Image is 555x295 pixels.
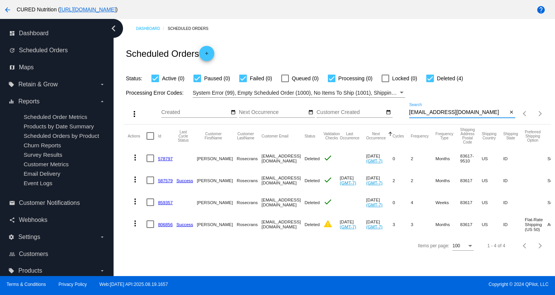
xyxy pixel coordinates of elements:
mat-cell: ID [503,169,525,191]
div: 1 - 4 of 4 [487,243,505,248]
a: Success [176,222,193,227]
mat-icon: more_vert [131,197,140,206]
span: Webhooks [19,217,47,223]
a: (GMT-7) [366,202,382,207]
a: Scheduled Orders by Product [23,133,99,139]
button: Clear [507,109,515,117]
button: Change sorting for Id [158,134,161,138]
a: (GMT-7) [340,180,356,185]
mat-cell: [PERSON_NAME] [197,191,237,213]
mat-cell: [EMAIL_ADDRESS][DOMAIN_NAME] [262,191,305,213]
mat-icon: close [509,109,514,116]
mat-icon: warning [323,219,332,228]
button: Previous page [518,106,533,121]
mat-cell: Rosecrans [237,147,261,169]
mat-cell: Months [435,213,460,235]
i: equalizer [8,98,14,105]
a: Dashboard [136,23,168,34]
button: Next page [533,238,548,253]
i: arrow_drop_down [99,81,105,87]
span: Retain & Grow [18,81,58,88]
i: local_offer [8,81,14,87]
mat-icon: more_vert [130,109,139,119]
span: Status: [126,75,142,81]
a: Survey Results [23,151,62,158]
mat-cell: 83617 [460,169,482,191]
mat-cell: [DATE] [340,169,366,191]
a: Privacy Policy [59,282,87,287]
a: update Scheduled Orders [9,44,105,56]
mat-cell: [PERSON_NAME] [197,147,237,169]
button: Change sorting for Status [304,134,315,138]
mat-cell: [DATE] [366,213,393,235]
a: Scheduled Orders [168,23,215,34]
mat-cell: Months [435,147,460,169]
button: Change sorting for ShippingState [503,132,518,140]
mat-icon: more_vert [131,153,140,162]
button: Change sorting for Frequency [411,134,429,138]
mat-icon: more_vert [131,219,140,228]
span: Deleted [304,178,320,183]
mat-cell: 2 [393,169,411,191]
i: update [9,47,15,53]
mat-select: Filter by Processing Error Codes [193,88,405,98]
mat-cell: US [482,213,503,235]
a: (GMT-7) [340,224,356,229]
mat-icon: check [323,197,332,206]
mat-cell: 83617 [460,191,482,213]
span: Deleted [304,156,320,161]
mat-cell: [EMAIL_ADDRESS][DOMAIN_NAME] [262,169,305,191]
mat-cell: [EMAIL_ADDRESS][DOMAIN_NAME] [262,213,305,235]
mat-cell: Weeks [435,191,460,213]
button: Change sorting for ShippingPostcode [460,128,475,144]
mat-cell: US [482,169,503,191]
a: dashboard Dashboard [9,27,105,39]
i: people_outline [9,251,15,257]
mat-cell: 83617-9510 [460,147,482,169]
button: Change sorting for NextOccurrenceUtc [366,132,386,140]
button: Change sorting for LastOccurrenceUtc [340,132,360,140]
span: Processing (0) [338,74,373,83]
mat-cell: 0 [393,191,411,213]
mat-header-cell: Validation Checks [323,125,340,147]
i: chevron_left [108,22,120,34]
a: Customer Metrics [23,161,69,167]
mat-icon: help [536,5,546,14]
mat-icon: arrow_back [3,5,12,14]
a: share Webhooks [9,214,105,226]
mat-cell: 0 [393,147,411,169]
mat-cell: 83617 [460,213,482,235]
span: Paused (0) [204,74,230,83]
div: Items per page: [418,243,449,248]
h2: Scheduled Orders [126,46,214,61]
span: Settings [18,234,40,240]
mat-icon: date_range [231,109,236,116]
mat-cell: [DATE] [340,213,366,235]
button: Previous page [518,238,533,253]
mat-cell: [EMAIL_ADDRESS][DOMAIN_NAME] [262,147,305,169]
a: Success [176,178,193,183]
a: Products by Date Summary [23,123,94,130]
mat-cell: 3 [393,213,411,235]
span: Maps [19,64,34,71]
span: Failed (0) [250,74,272,83]
span: Processing Error Codes: [126,90,184,96]
span: Dashboard [19,30,48,37]
a: (GMT-7) [366,180,382,185]
mat-cell: [PERSON_NAME] [197,169,237,191]
span: Copyright © 2024 QPilot, LLC [284,282,549,287]
a: Churn Reports [23,142,61,148]
mat-cell: [DATE] [366,191,393,213]
span: 100 [452,243,460,248]
a: (GMT-7) [366,158,382,163]
i: email [9,200,15,206]
mat-icon: check [323,153,332,162]
mat-cell: 4 [411,191,435,213]
span: Queued (0) [292,74,319,83]
mat-cell: Rosecrans [237,191,261,213]
i: arrow_drop_down [99,268,105,274]
button: Change sorting for LastProcessingCycleId [176,130,190,142]
input: Created [161,109,229,116]
span: Customers [19,251,48,258]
